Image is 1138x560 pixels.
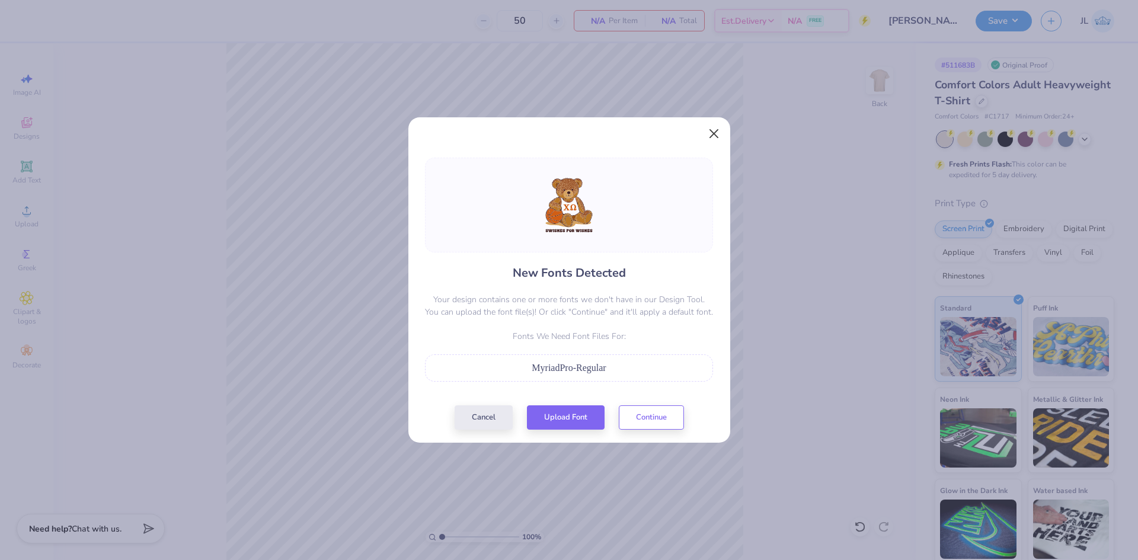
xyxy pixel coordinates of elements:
p: Your design contains one or more fonts we don't have in our Design Tool. You can upload the font ... [425,293,713,318]
h4: New Fonts Detected [513,264,626,281]
button: Continue [619,405,684,430]
button: Upload Font [527,405,605,430]
p: Fonts We Need Font Files For: [425,330,713,343]
span: MyriadPro-Regular [532,363,606,373]
button: Cancel [455,405,513,430]
button: Close [702,123,725,145]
